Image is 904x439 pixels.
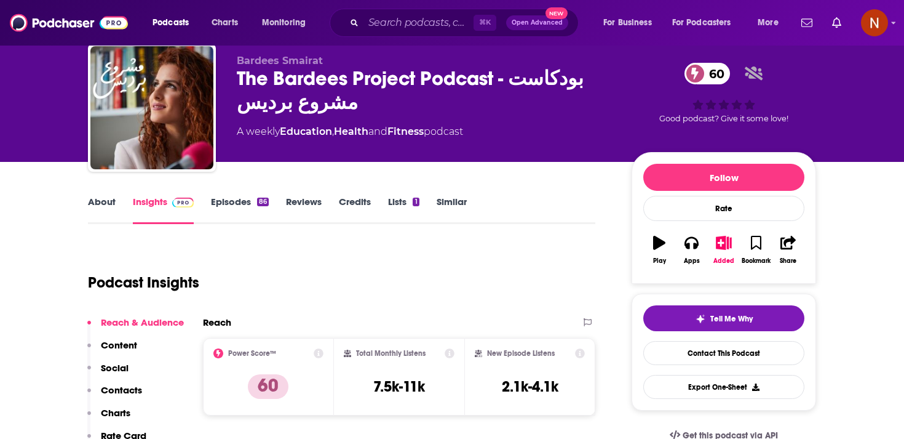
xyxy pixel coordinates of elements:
button: Share [772,228,804,272]
div: 86 [257,198,269,206]
button: Content [87,339,137,362]
span: , [332,126,334,137]
button: open menu [253,13,322,33]
p: Reach & Audience [101,316,184,328]
div: 60Good podcast? Give it some love! [632,55,816,131]
input: Search podcasts, credits, & more... [363,13,474,33]
span: Logged in as AdelNBM [861,9,888,36]
a: Reviews [286,196,322,224]
div: Search podcasts, credits, & more... [341,9,590,37]
a: Similar [437,196,467,224]
a: Credits [339,196,371,224]
p: Charts [101,407,130,419]
button: Charts [87,407,130,430]
h2: Total Monthly Listens [356,349,426,358]
p: 60 [248,374,288,399]
h2: New Episode Listens [487,349,555,358]
button: open menu [749,13,794,33]
button: open menu [664,13,749,33]
button: Contacts [87,384,142,407]
button: tell me why sparkleTell Me Why [643,305,804,331]
a: Fitness [387,126,424,137]
button: Added [708,228,740,272]
button: open menu [595,13,667,33]
button: Reach & Audience [87,316,184,339]
div: Bookmark [742,257,771,265]
div: Rate [643,196,804,221]
span: Podcasts [153,14,189,31]
div: 1 [413,198,419,206]
a: Episodes86 [211,196,269,224]
span: For Business [603,14,652,31]
a: Show notifications dropdown [796,12,817,33]
span: Charts [212,14,238,31]
p: Content [101,339,137,351]
a: Charts [204,13,245,33]
span: Bardees Smairat [237,55,323,66]
span: New [545,7,568,19]
span: Open Advanced [512,20,563,26]
img: Podchaser Pro [172,198,194,207]
a: 60 [684,63,731,84]
a: Show notifications dropdown [827,12,846,33]
button: Open AdvancedNew [506,15,568,30]
a: Health [334,126,368,137]
div: Apps [684,257,700,265]
span: ⌘ K [474,15,496,31]
h3: 7.5k-11k [373,377,425,396]
span: Monitoring [262,14,306,31]
div: A weekly podcast [237,124,463,139]
img: User Profile [861,9,888,36]
span: Good podcast? Give it some love! [659,114,788,123]
p: Contacts [101,384,142,396]
button: Play [643,228,675,272]
button: Show profile menu [861,9,888,36]
div: Added [713,257,734,265]
button: Follow [643,164,804,191]
button: Social [87,362,129,385]
img: tell me why sparkle [696,314,705,324]
div: Play [653,257,666,265]
span: 60 [697,63,731,84]
span: and [368,126,387,137]
a: About [88,196,116,224]
div: Share [780,257,796,265]
button: open menu [144,13,205,33]
h2: Reach [203,316,231,328]
a: InsightsPodchaser Pro [133,196,194,224]
h1: Podcast Insights [88,273,199,292]
h2: Power Score™ [228,349,276,358]
button: Bookmark [740,228,772,272]
a: Contact This Podcast [643,341,804,365]
h3: 2.1k-4.1k [502,377,558,396]
img: Podchaser - Follow, Share and Rate Podcasts [10,11,128,34]
span: Tell Me Why [710,314,753,324]
p: Social [101,362,129,374]
span: More [758,14,779,31]
button: Apps [675,228,707,272]
a: Education [280,126,332,137]
a: Lists1 [388,196,419,224]
button: Export One-Sheet [643,375,804,399]
span: For Podcasters [672,14,731,31]
img: The Bardees Project Podcast - بودكاست مشروع برديس [90,46,213,169]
